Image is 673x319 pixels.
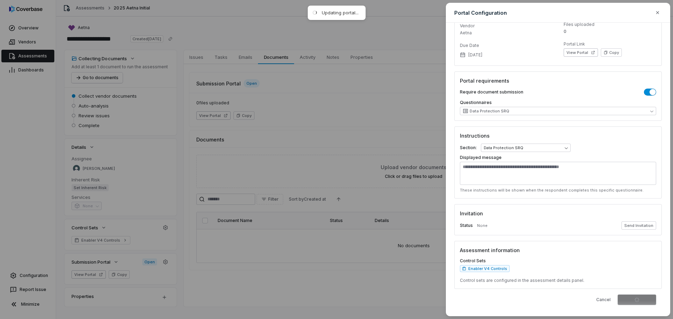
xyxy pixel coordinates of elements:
span: None [477,223,488,228]
h3: Instructions [460,132,656,139]
span: Data Protection SRQ [470,109,509,114]
button: Copy [601,48,622,57]
dt: Vendor [460,23,552,29]
h3: Assessment information [460,247,656,254]
button: Cancel [592,294,615,305]
label: Section: [460,145,477,151]
p: Control sets are configured in the assessment details panel. [460,278,656,283]
span: Aetna [460,30,472,36]
h3: Invitation [460,210,656,217]
div: Updating portal... [322,10,359,16]
h2: Portal Configuration [454,9,507,16]
label: Questionnaires [460,100,656,105]
h3: Portal requirements [460,77,656,84]
button: [DATE] [458,48,484,62]
button: View Portal [564,48,598,57]
label: Status [460,223,473,228]
label: Control Sets [460,258,656,264]
label: Displayed message [460,155,502,160]
p: These instructions will be shown when the respondent completes this specific questionnaire. [460,188,656,193]
dt: Portal Link [564,41,656,47]
span: 0 [564,29,566,34]
dt: Due Date [460,43,552,48]
label: Require document submission [460,89,523,95]
span: Enabler V4 Controls [468,266,508,271]
dt: Files uploaded [564,22,656,27]
button: Send Invitation [621,221,656,230]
